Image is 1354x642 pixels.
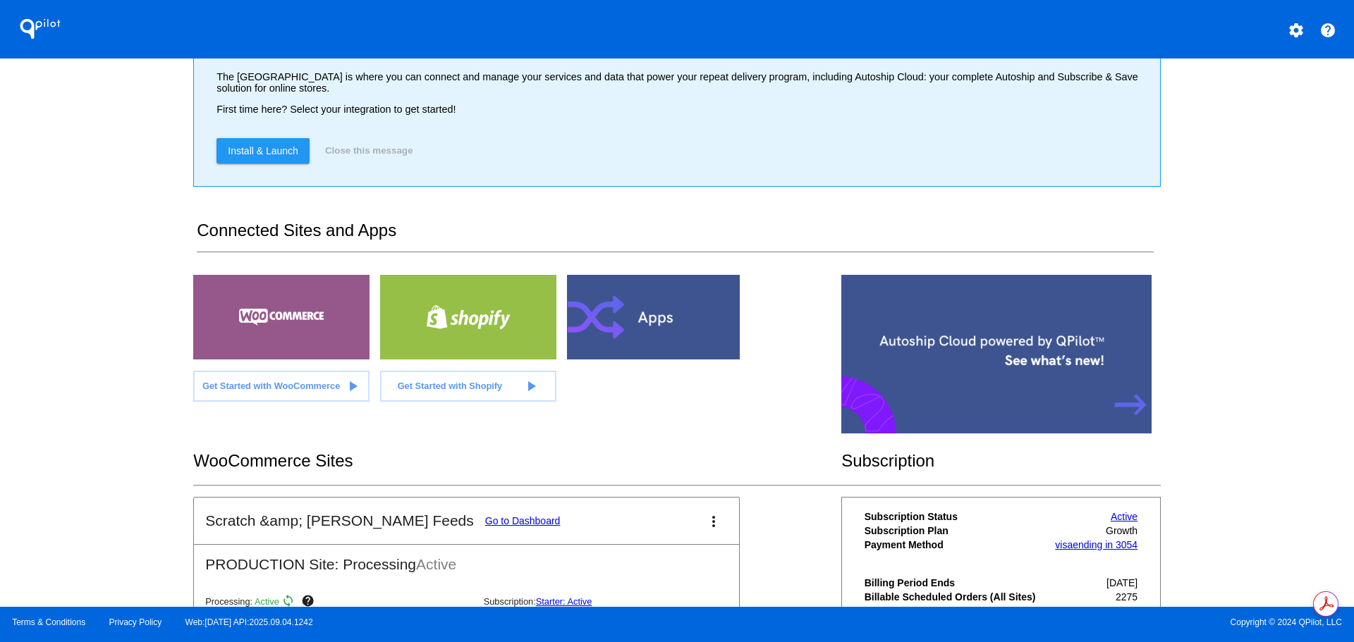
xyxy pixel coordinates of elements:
[380,371,556,402] a: Get Started with Shopify
[864,510,1048,523] th: Subscription Status
[523,378,539,395] mat-icon: play_arrow
[109,617,162,627] a: Privacy Policy
[1055,539,1138,550] a: visaending in 3054
[344,378,361,395] mat-icon: play_arrow
[321,138,417,163] button: Close this message
[197,221,1153,252] h2: Connected Sites and Apps
[1116,591,1138,603] span: 2275
[1319,22,1336,39] mat-icon: help
[228,145,298,156] span: Install & Launch
[536,596,592,607] a: Starter: Active
[864,524,1048,537] th: Subscription Plan
[216,104,1148,115] p: First time here? Select your integration to get started!
[202,381,340,391] span: Get Started with WooCommerce
[398,381,503,391] span: Get Started with Shopify
[1106,577,1138,588] span: [DATE]
[185,617,313,627] a: Web:[DATE] API:2025.09.04.1242
[193,451,841,471] h2: WooCommerce Sites
[1106,525,1138,536] span: Growth
[689,617,1342,627] span: Copyright © 2024 QPilot, LLC
[864,576,1048,589] th: Billing Period Ends
[301,594,318,611] mat-icon: help
[1288,22,1305,39] mat-icon: settings
[255,596,279,607] span: Active
[281,594,298,611] mat-icon: sync
[12,15,68,43] h1: QPilot
[1055,539,1073,550] span: visa
[216,71,1148,94] p: The [GEOGRAPHIC_DATA] is where you can connect and manage your services and data that power your ...
[205,512,473,529] h2: Scratch &amp; [PERSON_NAME] Feeds
[864,591,1048,603] th: Billable Scheduled Orders (All Sites)
[841,451,1161,471] h2: Subscription
[485,515,561,526] a: Go to Dashboard
[194,545,739,573] h2: PRODUCTION Site: Processing
[484,596,750,607] p: Subscription:
[193,371,370,402] a: Get Started with WooCommerce
[864,538,1048,551] th: Payment Method
[705,513,722,530] mat-icon: more_vert
[216,138,310,163] a: Install & Launch
[1111,511,1138,522] a: Active
[12,617,85,627] a: Terms & Conditions
[205,594,472,611] p: Processing:
[416,556,456,572] span: Active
